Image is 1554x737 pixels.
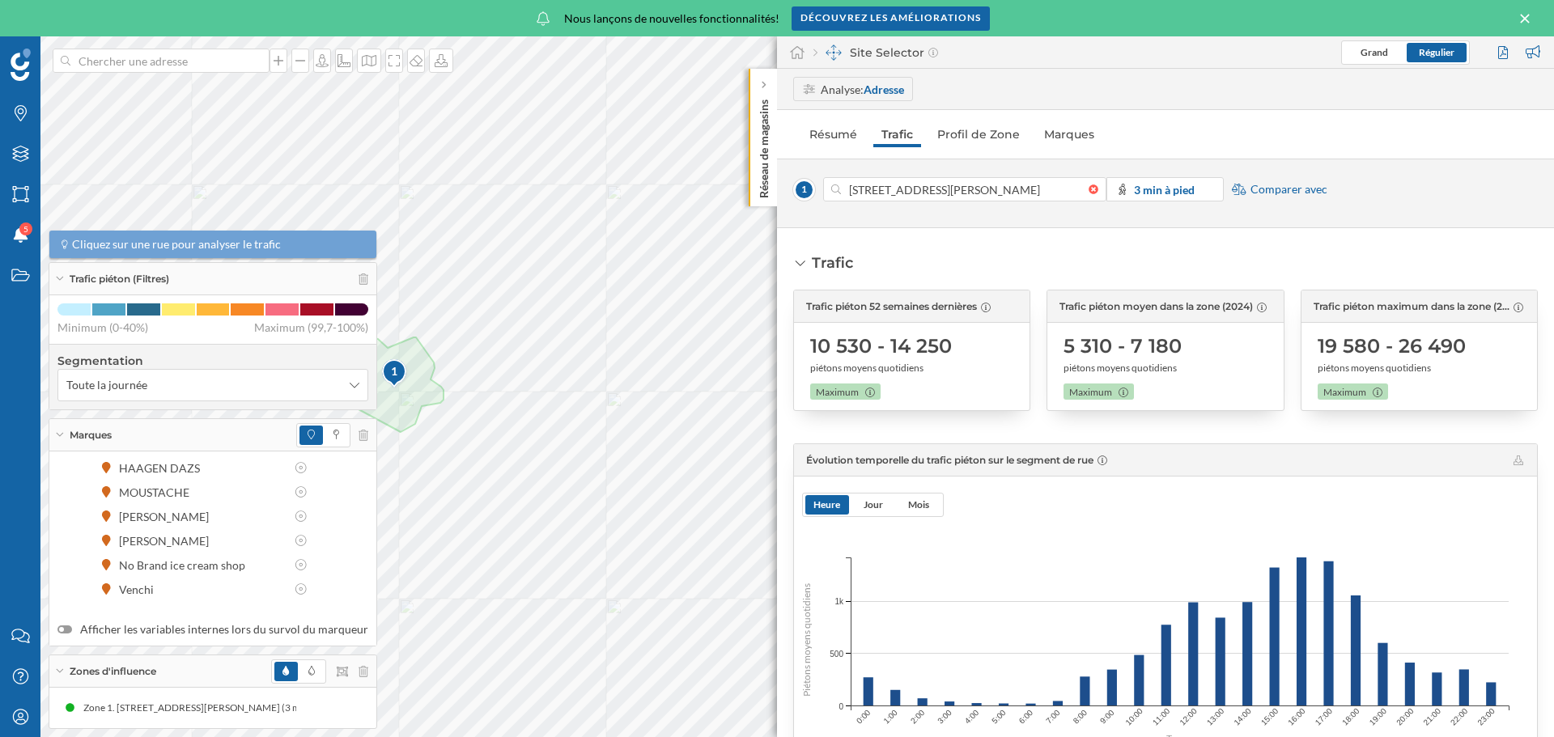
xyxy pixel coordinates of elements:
[288,700,553,716] div: Zone 1. [STREET_ADDRESS][PERSON_NAME] (3 min À pied)
[564,11,779,27] span: Nous lançons de nouvelles fonctionnalités!
[1064,333,1182,359] span: 5 310 - 7 180
[855,708,873,726] text: 0:00
[873,121,921,147] a: Trafic
[57,353,368,369] h4: Segmentation
[909,708,927,726] text: 2:00
[1475,706,1497,727] text: 23:00
[1259,706,1280,727] text: 15:00
[119,460,208,477] div: HAAGEN DAZS
[23,221,28,237] span: 5
[119,508,217,525] div: [PERSON_NAME]
[254,320,368,336] span: Maximum (99,7-100%)
[813,44,938,61] div: Site Selector
[1044,708,1062,726] text: 7:00
[381,358,405,388] div: 1
[1340,706,1361,727] text: 18:00
[834,595,843,608] span: 1k
[66,377,147,393] span: Toute la journée
[864,83,904,96] strong: Adresse
[1361,46,1388,58] span: Grand
[806,299,977,314] span: Trafic piéton 52 semaines dernières
[1286,706,1307,727] text: 16:00
[1422,706,1443,727] text: 21:00
[1419,46,1454,58] span: Régulier
[826,44,842,61] img: dashboards-manager.svg
[119,484,197,501] div: MOUSTACHE
[864,498,883,510] span: Jour
[1017,708,1035,726] text: 6:00
[70,272,169,286] span: Trafic piéton (Filtres)
[821,81,904,98] div: Analyse:
[1395,706,1416,727] text: 20:00
[1314,299,1509,314] span: Trafic piéton maximum dans la zone (2024)
[1318,333,1466,359] span: 19 580 - 26 490
[830,647,843,659] span: 500
[1123,706,1144,727] text: 10:00
[1151,706,1172,727] text: 11:00
[23,700,288,716] div: Zone 1. [STREET_ADDRESS][PERSON_NAME] (3 min À pied)
[881,708,899,726] text: 1:00
[813,498,840,510] span: Heure
[812,252,853,273] div: Trafic
[26,11,104,26] span: Assistance
[1072,708,1089,726] text: 8:00
[1059,299,1253,314] span: Trafic piéton moyen dans la zone (2024)
[1069,385,1112,400] span: Maximum
[793,179,815,201] span: 1
[963,708,981,726] text: 4:00
[57,320,148,336] span: Minimum (0-40%)
[1323,385,1366,400] span: Maximum
[381,363,408,379] div: 1
[1178,706,1199,727] text: 12:00
[801,121,865,147] a: Résumé
[936,708,953,726] text: 3:00
[810,361,923,375] span: piétons moyens quotidiens
[1250,181,1327,197] span: Comparer avec
[800,583,813,697] text: Piétons moyens quotidiens
[70,664,156,679] span: Zones d'influence
[119,532,217,549] div: [PERSON_NAME]
[119,557,253,574] div: No Brand ice cream shop
[1098,708,1116,726] text: 9:00
[990,708,1008,726] text: 5:00
[1232,706,1253,727] text: 14:00
[816,385,859,400] span: Maximum
[381,358,409,390] img: pois-map-marker.svg
[1318,361,1431,375] span: piétons moyens quotidiens
[1368,706,1389,727] text: 19:00
[57,621,368,637] label: Afficher les variables internes lors du survol du marqueur
[1449,706,1470,727] text: 22:00
[72,236,281,252] span: Cliquez sur une rue pour analyser le trafic
[839,700,843,712] span: 0
[1205,706,1226,727] text: 13:00
[810,333,952,359] span: 10 530 - 14 250
[119,581,162,598] div: Venchi
[806,454,1093,466] span: Évolution temporelle du trafic piéton sur le segment de rue
[1036,121,1102,147] a: Marques
[70,428,112,443] span: Marques
[1134,183,1195,197] strong: 3 min à pied
[929,121,1028,147] a: Profil de Zone
[11,49,31,81] img: Logo Geoblink
[1314,706,1335,727] text: 17:00
[1064,361,1177,375] span: piétons moyens quotidiens
[756,93,772,198] p: Réseau de magasins
[908,498,929,510] span: Mois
